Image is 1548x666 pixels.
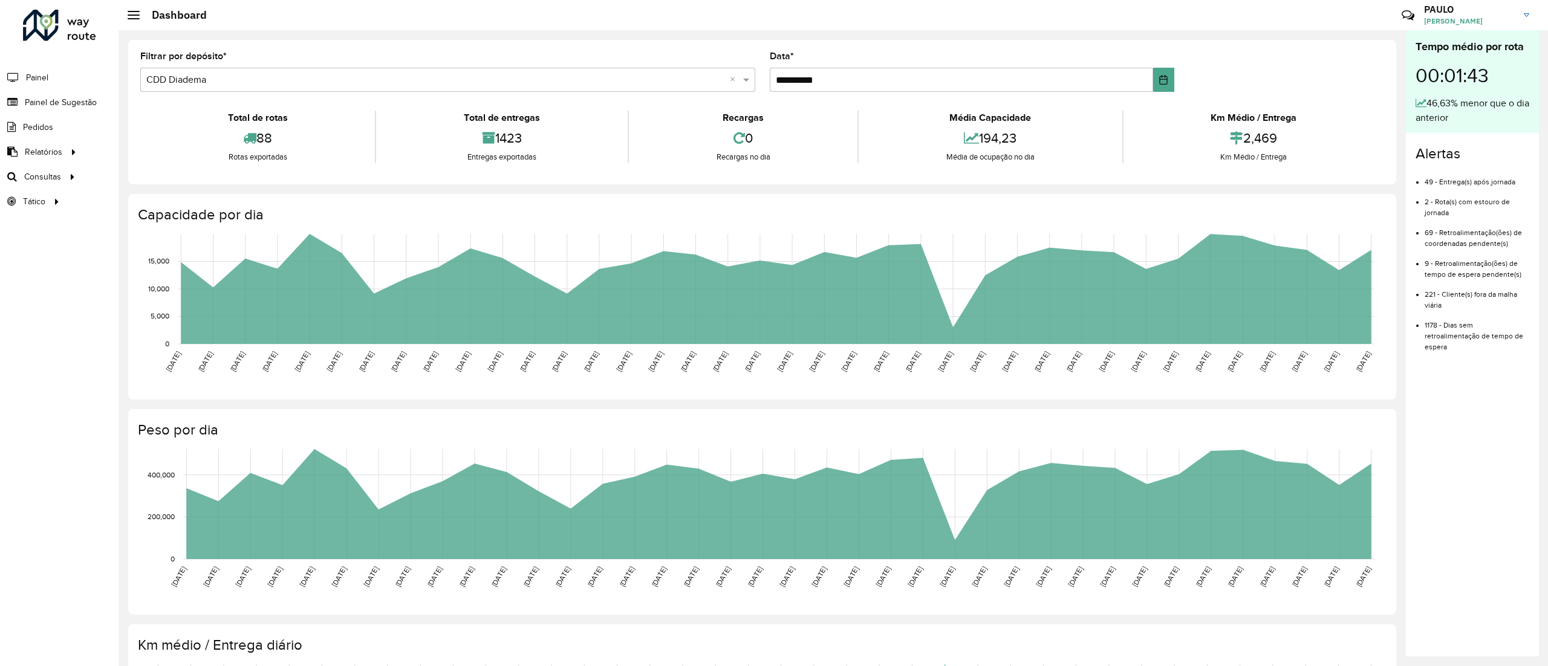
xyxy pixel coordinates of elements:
text: [DATE] [164,350,182,373]
text: [DATE] [714,565,732,588]
text: [DATE] [615,350,633,373]
text: [DATE] [1354,565,1372,588]
text: [DATE] [778,565,796,588]
text: [DATE] [1033,350,1050,373]
h2: Dashboard [140,8,207,22]
div: Recargas no dia [632,151,854,163]
div: Recargas [632,111,854,125]
div: 0 [632,125,854,151]
text: [DATE] [1322,350,1340,373]
text: [DATE] [840,350,857,373]
text: [DATE] [1226,565,1244,588]
text: [DATE] [1258,565,1276,588]
text: [DATE] [1194,565,1212,588]
text: [DATE] [1258,350,1276,373]
span: Painel de Sugestão [25,96,97,109]
button: Choose Date [1153,68,1175,92]
text: [DATE] [1001,350,1018,373]
div: Tempo médio por rota [1416,39,1529,55]
div: Km Médio / Entrega [1127,151,1381,163]
text: [DATE] [518,350,536,373]
text: [DATE] [389,350,407,373]
text: [DATE] [454,350,472,373]
text: [DATE] [293,350,311,373]
text: [DATE] [971,565,988,588]
text: [DATE] [1065,350,1082,373]
text: [DATE] [325,350,343,373]
text: [DATE] [618,565,636,588]
label: Data [770,49,794,63]
text: [DATE] [170,565,187,588]
text: [DATE] [1067,565,1084,588]
text: [DATE] [261,350,278,373]
text: 15,000 [148,257,169,265]
div: Média de ocupação no dia [862,151,1119,163]
text: [DATE] [490,565,507,588]
div: 46,63% menor que o dia anterior [1416,96,1529,125]
text: 5,000 [151,312,169,320]
li: 1178 - Dias sem retroalimentação de tempo de espera [1425,311,1529,352]
text: [DATE] [711,350,729,373]
text: [DATE] [362,565,380,588]
span: Relatórios [25,146,62,158]
text: [DATE] [1322,565,1340,588]
text: [DATE] [426,565,443,588]
text: [DATE] [330,565,348,588]
li: 2 - Rota(s) com estouro de jornada [1425,187,1529,218]
text: [DATE] [1194,350,1211,373]
text: [DATE] [1226,350,1243,373]
text: [DATE] [1130,565,1148,588]
span: Tático [23,195,45,208]
h4: Peso por dia [138,421,1384,439]
li: 49 - Entrega(s) após jornada [1425,167,1529,187]
text: 0 [165,340,169,348]
text: [DATE] [298,565,316,588]
text: [DATE] [1098,350,1115,373]
text: [DATE] [650,565,668,588]
text: [DATE] [202,565,220,588]
div: 1423 [379,125,624,151]
text: [DATE] [582,350,600,373]
text: [DATE] [872,350,889,373]
text: [DATE] [550,350,568,373]
text: [DATE] [1035,565,1052,588]
span: Clear all [730,73,740,87]
text: [DATE] [969,350,986,373]
text: [DATE] [421,350,439,373]
text: [DATE] [808,350,825,373]
div: 194,23 [862,125,1119,151]
text: [DATE] [554,565,571,588]
text: [DATE] [842,565,860,588]
text: [DATE] [682,565,700,588]
text: [DATE] [234,565,252,588]
text: [DATE] [679,350,697,373]
div: Rotas exportadas [143,151,372,163]
div: 88 [143,125,372,151]
div: 2,469 [1127,125,1381,151]
li: 221 - Cliente(s) fora da malha viária [1425,280,1529,311]
h4: Alertas [1416,145,1529,163]
text: [DATE] [266,565,284,588]
text: [DATE] [874,565,892,588]
span: Consultas [24,170,61,183]
label: Filtrar por depósito [140,49,227,63]
li: 9 - Retroalimentação(ões) de tempo de espera pendente(s) [1425,249,1529,280]
text: [DATE] [938,565,956,588]
text: [DATE] [1290,565,1308,588]
text: 10,000 [148,285,169,293]
text: [DATE] [357,350,375,373]
text: [DATE] [586,565,603,588]
text: [DATE] [937,350,954,373]
text: [DATE] [1099,565,1116,588]
text: [DATE] [522,565,539,588]
div: Total de rotas [143,111,372,125]
text: [DATE] [906,565,924,588]
text: [DATE] [1354,350,1372,373]
text: [DATE] [904,350,922,373]
text: [DATE] [810,565,828,588]
text: [DATE] [743,350,761,373]
div: 00:01:43 [1416,55,1529,96]
text: [DATE] [229,350,246,373]
text: [DATE] [1162,350,1179,373]
h4: Capacidade por dia [138,206,1384,224]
